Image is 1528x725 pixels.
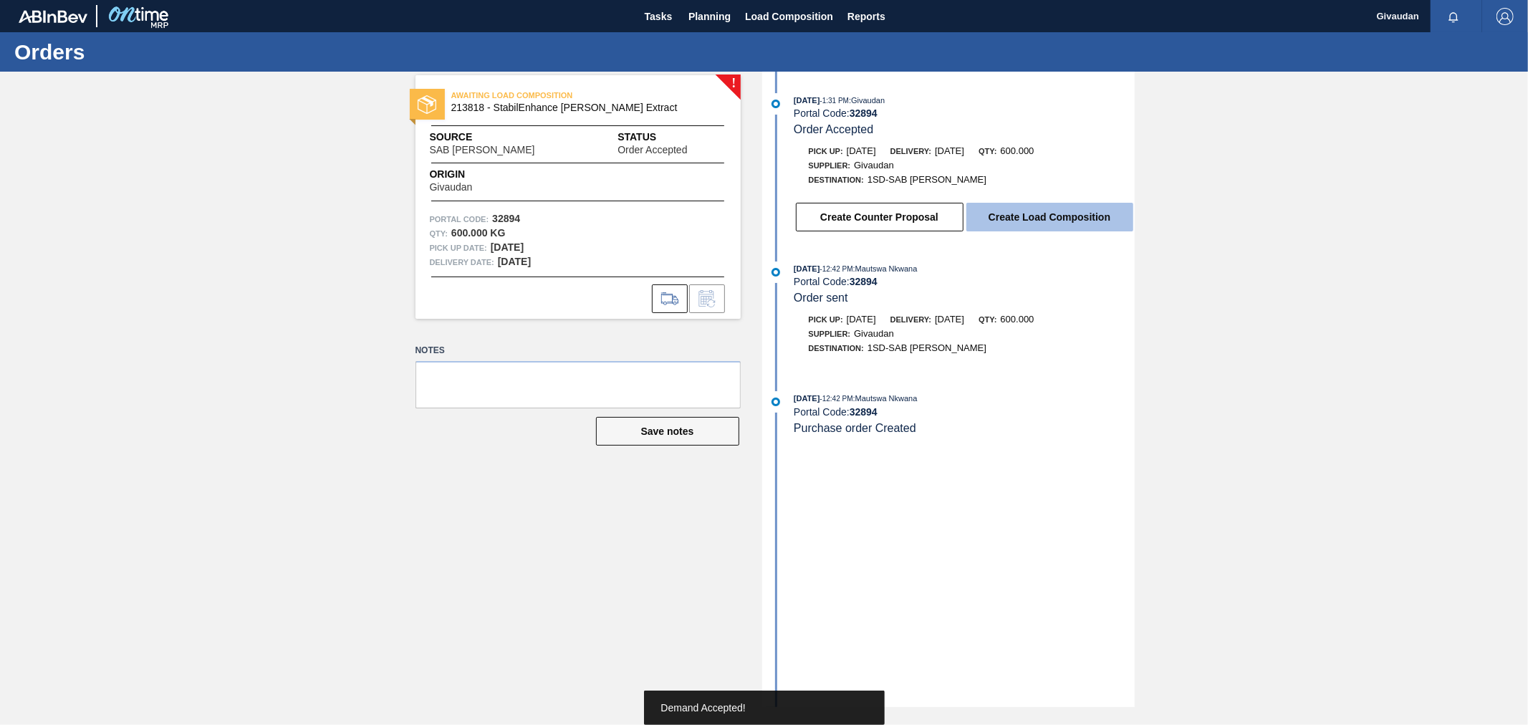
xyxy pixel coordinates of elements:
button: Create Load Composition [966,203,1133,231]
strong: 32894 [492,213,520,224]
span: Purchase order Created [794,422,916,434]
img: status [418,95,436,114]
span: Tasks [643,8,674,25]
span: Load Composition [745,8,833,25]
span: 1SD-SAB [PERSON_NAME] [868,342,986,353]
span: [DATE] [794,264,820,273]
span: Givaudan [854,328,894,339]
strong: [DATE] [498,256,531,267]
span: Source [430,130,578,145]
button: Create Counter Proposal [796,203,964,231]
span: Givaudan [430,182,473,193]
span: 1SD-SAB [PERSON_NAME] [868,174,986,185]
span: Reports [847,8,885,25]
span: Destination: [809,176,864,184]
span: Portal Code: [430,212,489,226]
label: Notes [415,340,741,361]
span: [DATE] [794,394,820,403]
span: : Mautswa Nkwana [853,264,918,273]
span: 600.000 [1001,314,1034,325]
span: Pick up: [809,315,843,324]
strong: 32894 [850,276,878,287]
span: Givaudan [854,160,894,171]
img: atual [772,398,780,406]
span: AWAITING LOAD COMPOSITION [451,88,652,102]
span: 213818 - StabilEnhance Rosemary Extract [451,102,711,113]
span: Pick up Date: [430,241,487,255]
span: Demand Accepted! [661,702,746,714]
span: Delivery Date: [430,255,494,269]
div: Portal Code: [794,276,1134,287]
strong: [DATE] [491,241,524,253]
span: Qty: [979,147,996,155]
span: [DATE] [935,145,964,156]
span: Origin [430,167,509,182]
span: Delivery: [890,315,931,324]
span: 600.000 [1001,145,1034,156]
button: Save notes [596,417,739,446]
strong: 32894 [850,107,878,119]
img: atual [772,268,780,277]
span: Supplier: [809,330,851,338]
div: Portal Code: [794,107,1134,119]
button: Notifications [1431,6,1476,27]
span: - 12:42 PM [820,395,853,403]
span: Planning [688,8,731,25]
span: Destination: [809,344,864,352]
span: - 12:42 PM [820,265,853,273]
span: [DATE] [794,96,820,105]
div: Portal Code: [794,406,1134,418]
strong: 32894 [850,406,878,418]
span: [DATE] [847,314,876,325]
span: : Givaudan [849,96,885,105]
span: [DATE] [935,314,964,325]
span: : Mautswa Nkwana [853,394,918,403]
span: Pick up: [809,147,843,155]
div: Go to Load Composition [652,284,688,313]
span: [DATE] [847,145,876,156]
strong: 600.000 KG [451,227,506,239]
div: Inform order change [689,284,725,313]
span: Supplier: [809,161,851,170]
span: Delivery: [890,147,931,155]
span: SAB [PERSON_NAME] [430,145,535,155]
img: Logout [1496,8,1514,25]
span: - 1:31 PM [820,97,850,105]
span: Order Accepted [618,145,687,155]
span: Order Accepted [794,123,873,135]
span: Order sent [794,292,848,304]
span: Status [618,130,726,145]
img: atual [772,100,780,108]
h1: Orders [14,44,269,60]
img: TNhmsLtSVTkK8tSr43FrP2fwEKptu5GPRR3wAAAABJRU5ErkJggg== [19,10,87,23]
span: Qty: [979,315,996,324]
span: Qty : [430,226,448,241]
